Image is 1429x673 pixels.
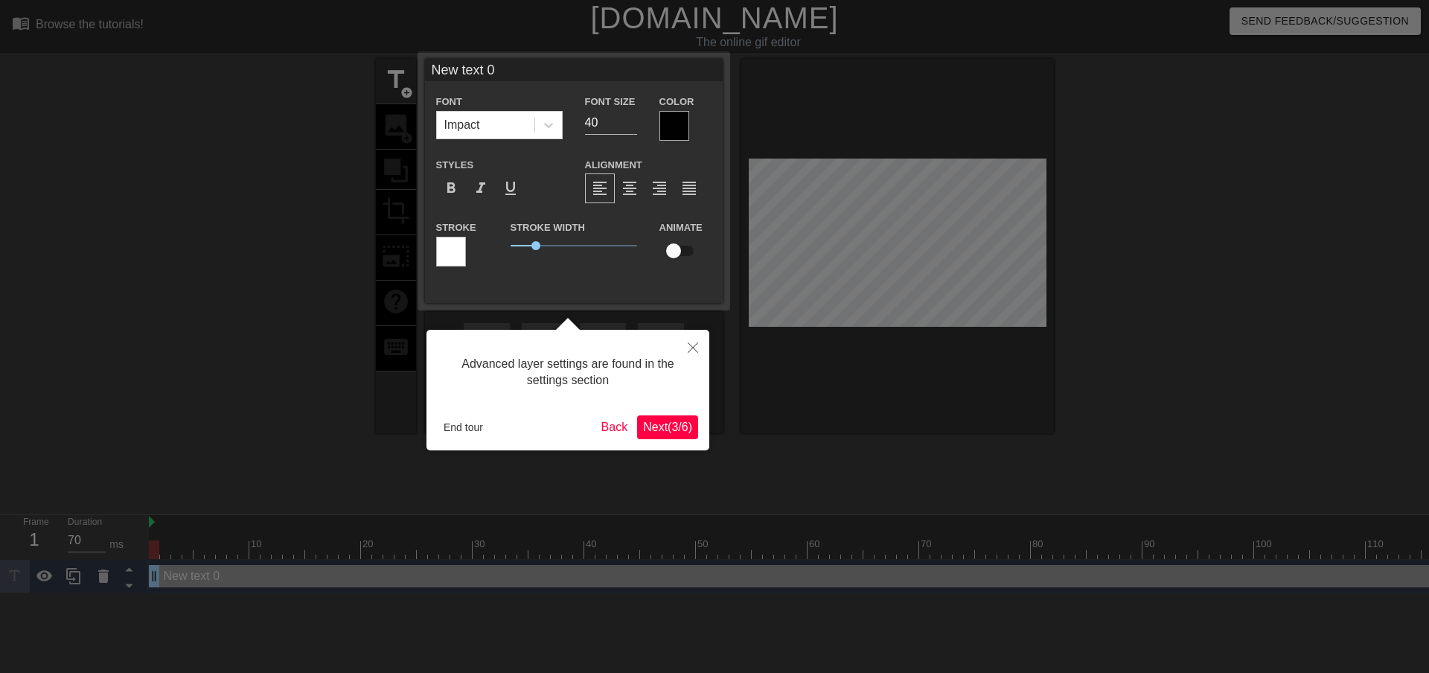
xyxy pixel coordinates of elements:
[438,341,698,404] div: Advanced layer settings are found in the settings section
[643,421,692,433] span: Next ( 3 / 6 )
[595,415,634,439] button: Back
[438,416,489,438] button: End tour
[637,415,698,439] button: Next
[677,330,709,364] button: Close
